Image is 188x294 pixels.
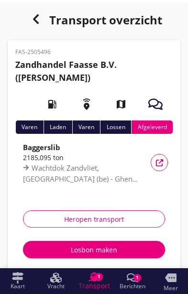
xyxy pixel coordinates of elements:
span: Kaart [11,282,25,287]
span: Meer [164,283,178,289]
i: more [165,270,177,282]
button: Heropen transport [23,208,165,226]
div: Losbon maken [31,243,157,253]
i: map [108,89,134,116]
div: Laden [44,119,72,132]
div: Lossen [100,119,131,132]
a: Baggerslib2185,095 tonWachtdok Zandvliet, [GEOGRAPHIC_DATA] (be) - Ghent Dredging (K4800), Gent (be) [15,140,173,182]
button: Losbon maken [23,239,165,256]
h2: ([PERSON_NAME]) [15,56,173,82]
strong: Baggerslib [23,141,60,150]
span: Berichten [120,282,145,287]
strong: Zandhandel Faasse B.V. [15,57,117,68]
a: Berichten [113,266,152,292]
div: Afgeleverd [131,119,173,132]
div: 2185,095 ton [23,151,138,161]
i: emergency_share [73,89,100,116]
a: Vracht [37,266,75,292]
p: FAS-2505496 [15,46,173,54]
div: Varen [15,119,44,132]
i: local_gas_station [39,89,66,116]
a: Transport [75,266,113,292]
span: Wachtdok Zandvliet, [GEOGRAPHIC_DATA] (be) - Ghent Dredging (K4800), Gent (be) [23,161,135,192]
div: Heropen transport [31,212,157,222]
span: Vracht [47,282,65,287]
div: Varen [72,119,100,132]
div: 1 [133,272,141,280]
div: Transport overzicht [8,8,180,31]
span: Transport [78,281,110,287]
div: 1 [95,271,103,279]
